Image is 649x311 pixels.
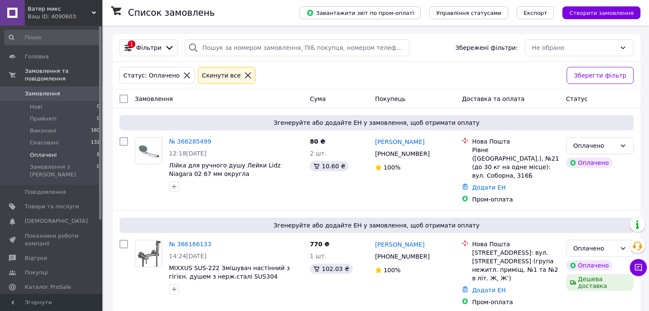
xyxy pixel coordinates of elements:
[91,127,100,135] span: 160
[566,274,634,291] div: Дешева доставка
[136,43,161,52] span: Фільтри
[472,137,559,146] div: Нова Пошта
[30,139,59,147] span: Скасовані
[384,164,401,171] span: 100%
[554,9,640,16] a: Створити замовлення
[373,251,431,262] div: [PHONE_NUMBER]
[28,13,102,20] div: Ваш ID: 4090603
[122,71,181,80] div: Статус: Оплачено
[630,259,647,276] button: Чат з покупцем
[310,241,329,248] span: 770 ₴
[472,240,559,248] div: Нова Пошта
[566,260,612,271] div: Оплачено
[25,67,102,83] span: Замовлення та повідомлення
[25,90,60,98] span: Замовлення
[310,150,326,157] span: 2 шт.
[573,141,616,150] div: Оплачено
[567,67,634,84] button: Зберегти фільтр
[30,103,42,111] span: Нові
[30,163,97,179] span: Замовлення з [PERSON_NAME]
[25,283,71,291] span: Каталог ProSale
[185,39,410,56] input: Пошук за номером замовлення, ПІБ покупця, номером телефону, Email, номером накладної
[310,138,325,145] span: 80 ₴
[384,267,401,274] span: 100%
[429,6,508,19] button: Управління статусами
[455,43,518,52] span: Збережені фільтри:
[28,5,92,13] span: Ватер микс
[30,127,56,135] span: Виконані
[169,265,290,280] a: MIXXUS SUS-222 Змішувач настінний з гігієн. душем з нерж.сталі SUS304
[169,241,211,248] a: № 366166133
[25,203,79,210] span: Товари та послуги
[524,10,547,16] span: Експорт
[472,195,559,204] div: Пром-оплата
[169,150,207,157] span: 12:18[DATE]
[25,232,79,248] span: Показники роботи компанії
[169,138,211,145] a: № 366285499
[91,139,100,147] span: 132
[574,71,626,80] span: Зберегти фільтр
[128,8,215,18] h1: Список замовлень
[306,9,414,17] span: Завантажити звіт по пром-оплаті
[25,269,48,276] span: Покупці
[200,71,242,80] div: Cкинути все
[472,298,559,306] div: Пром-оплата
[25,254,47,262] span: Відгуки
[169,253,207,259] span: 14:24[DATE]
[310,161,349,171] div: 10.60 ₴
[25,217,88,225] span: [DEMOGRAPHIC_DATA]
[30,115,56,123] span: Прийняті
[375,138,425,146] a: [PERSON_NAME]
[373,148,431,160] div: [PHONE_NUMBER]
[472,248,559,282] div: [STREET_ADDRESS]: вул. [STREET_ADDRESS] (група нежитл. приміщ. №1 та №2 в літ. Ж, Ж’)
[135,137,162,164] a: Фото товару
[30,151,57,159] span: Оплачені
[97,151,100,159] span: 8
[375,240,425,249] a: [PERSON_NAME]
[532,43,616,52] div: Не обрано
[573,244,616,253] div: Оплачено
[25,53,49,60] span: Головна
[135,138,162,164] img: Фото товару
[135,95,173,102] span: Замовлення
[310,95,326,102] span: Cума
[97,115,100,123] span: 0
[97,163,100,179] span: 0
[472,146,559,180] div: Рівне ([GEOGRAPHIC_DATA].), №21 (до 30 кг на одне місце): вул. Соборна, 316Б
[436,10,501,16] span: Управління статусами
[462,95,524,102] span: Доставка та оплата
[569,10,634,16] span: Створити замовлення
[566,95,588,102] span: Статус
[310,253,326,259] span: 1 шт.
[300,6,421,19] button: Завантажити звіт по пром-оплаті
[310,264,352,274] div: 102.03 ₴
[97,103,100,111] span: 0
[136,240,161,267] img: Фото товару
[566,158,612,168] div: Оплачено
[562,6,640,19] button: Створити замовлення
[135,240,162,267] a: Фото товару
[169,162,281,186] a: Лійка для ручного душу Лейки Lidz Niagara 02 67 мм округла LDNIA02CRM22035 Chrome
[472,287,506,294] a: Додати ЕН
[375,95,405,102] span: Покупець
[4,30,101,45] input: Пошук
[25,188,66,196] span: Повідомлення
[472,184,506,191] a: Додати ЕН
[123,221,630,230] span: Згенеруйте або додайте ЕН у замовлення, щоб отримати оплату
[517,6,554,19] button: Експорт
[123,118,630,127] span: Згенеруйте або додайте ЕН у замовлення, щоб отримати оплату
